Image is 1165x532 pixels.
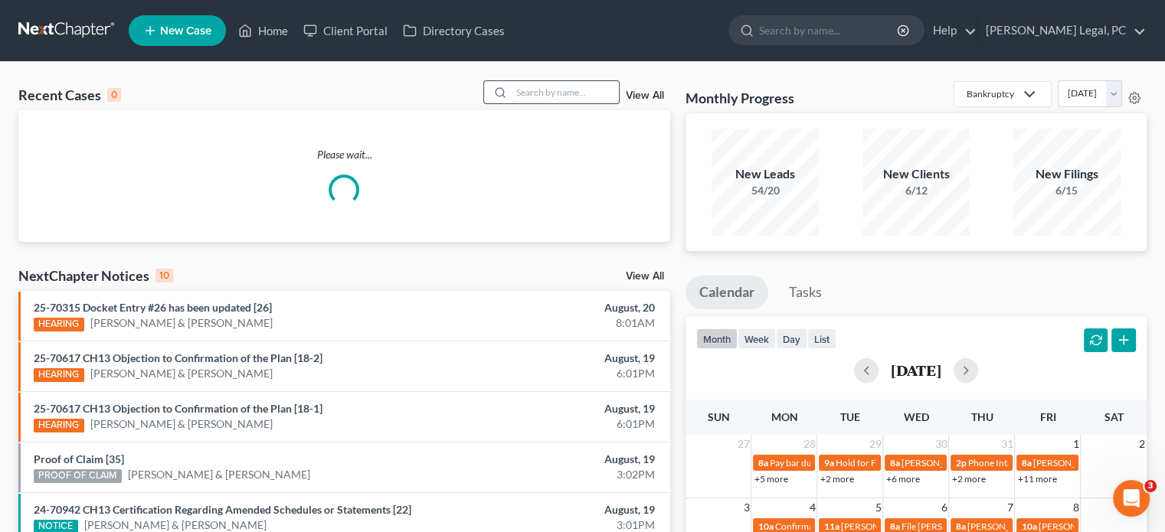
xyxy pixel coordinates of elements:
div: 3:02PM [458,467,655,482]
iframe: Intercom live chat [1113,480,1150,517]
div: August, 20 [458,300,655,315]
span: Sat [1104,410,1123,423]
a: 25-70617 CH13 Objection to Confirmation of the Plan [18-1] [34,402,322,415]
button: day [776,328,807,349]
div: 6/12 [862,183,970,198]
span: File [PERSON_NAME] [DATE] - partial [901,521,1052,532]
div: August, 19 [458,452,655,467]
h2: [DATE] [891,362,941,378]
input: Search by name... [759,16,899,44]
span: 8a [889,457,899,468]
span: 10a [1021,521,1036,532]
a: +5 more [754,473,787,485]
span: 8a [1021,457,1031,468]
span: Sun [707,410,729,423]
a: Help [925,17,977,44]
div: 10 [155,269,173,282]
span: 11a [823,521,839,532]
a: 24-70942 CH13 Certification Regarding Amended Schedules or Statements [22] [34,503,411,516]
span: 7 [1005,498,1014,517]
span: 27 [735,435,751,453]
a: Proof of Claim [35] [34,452,124,465]
a: +6 more [885,473,919,485]
div: New Leads [712,165,819,183]
div: Bankruptcy [967,87,1014,100]
a: 25-70315 Docket Entry #26 has been updated [26] [34,301,272,314]
span: 6 [939,498,948,517]
div: PROOF OF CLAIM [34,469,122,483]
a: +2 more [951,473,985,485]
button: week [738,328,776,349]
div: NextChapter Notices [18,266,173,285]
div: New Clients [862,165,970,183]
span: Thu [970,410,993,423]
a: [PERSON_NAME] Legal, PC [978,17,1146,44]
a: Home [231,17,296,44]
h3: Monthly Progress [686,89,794,107]
span: [PERSON_NAME] plan due [967,521,1075,532]
span: 2 [1137,435,1147,453]
div: 6:01PM [458,366,655,381]
span: 8a [889,521,899,532]
a: Directory Cases [395,17,512,44]
span: 8a [758,457,767,468]
span: 30 [933,435,948,453]
span: Wed [903,410,928,423]
span: 9a [823,457,833,468]
a: [PERSON_NAME] & [PERSON_NAME] [90,315,273,331]
a: Tasks [775,276,836,309]
span: 3 [741,498,751,517]
div: 54/20 [712,183,819,198]
a: [PERSON_NAME] & [PERSON_NAME] [90,366,273,381]
span: 28 [801,435,816,453]
span: Confirmation hearing for [PERSON_NAME] & [PERSON_NAME] [774,521,1029,532]
span: 4 [807,498,816,517]
div: August, 19 [458,401,655,416]
div: August, 19 [458,351,655,366]
span: 2p [955,457,966,468]
a: +11 more [1017,473,1056,485]
span: Fri [1039,410,1055,423]
button: month [696,328,738,349]
div: Recent Cases [18,86,121,104]
span: 5 [873,498,882,517]
div: HEARING [34,419,84,432]
span: [PERSON_NAME] documents to trustee [901,457,1059,468]
a: View All [626,90,664,101]
span: 1 [1071,435,1080,453]
input: Search by name... [512,81,619,103]
span: 29 [867,435,882,453]
a: [PERSON_NAME] & [PERSON_NAME] [128,467,310,482]
span: New Case [160,25,211,37]
div: HEARING [34,318,84,331]
div: 6:01PM [458,416,655,432]
span: 31 [999,435,1014,453]
span: Mon [771,410,797,423]
span: Pay bar dues [769,457,820,468]
div: 8:01AM [458,315,655,331]
div: August, 19 [458,502,655,517]
a: 25-70617 CH13 Objection to Confirmation of the Plan [18-2] [34,351,322,364]
button: list [807,328,836,349]
div: 0 [107,88,121,102]
span: Tue [840,410,860,423]
a: Client Portal [296,17,395,44]
span: 3 [1144,480,1157,492]
a: View All [626,271,664,282]
span: Hold for Filing [835,457,892,468]
p: Please wait... [18,147,670,162]
span: 8a [955,521,965,532]
span: 10a [758,521,773,532]
a: +2 more [820,473,853,485]
a: [PERSON_NAME] & [PERSON_NAME] [90,416,273,432]
div: 6/15 [1013,183,1121,198]
span: 8 [1071,498,1080,517]
div: HEARING [34,368,84,382]
a: Calendar [686,276,768,309]
div: New Filings [1013,165,1121,183]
